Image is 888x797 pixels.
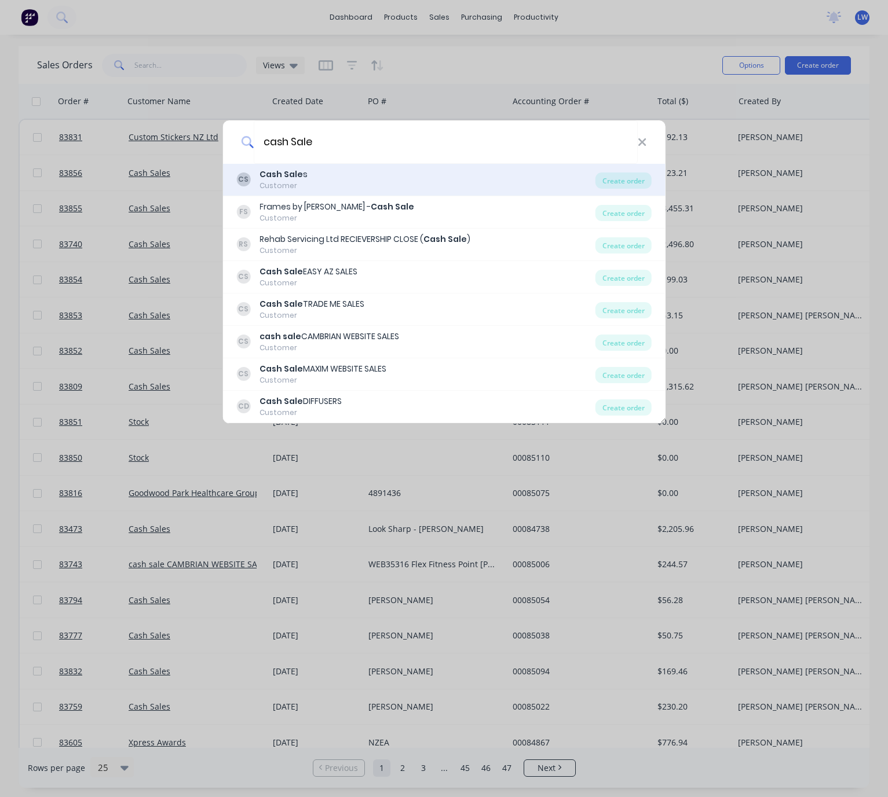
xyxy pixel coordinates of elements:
[236,302,250,316] div: CS
[595,237,652,254] div: Create order
[260,395,303,407] b: Cash Sale
[260,266,303,277] b: Cash Sale
[260,310,364,321] div: Customer
[371,201,414,212] b: Cash Sale
[236,367,250,381] div: CS
[236,335,250,348] div: CS
[260,343,399,353] div: Customer
[236,172,250,186] div: CS
[260,363,386,375] div: MAXIM WEBSITE SALES
[260,407,342,418] div: Customer
[260,168,303,180] b: Cash Sale
[423,233,467,245] b: Cash Sale
[595,205,652,221] div: Create order
[260,213,414,223] div: Customer
[260,363,303,374] b: Cash Sale
[236,237,250,251] div: RS
[260,245,470,256] div: Customer
[260,266,357,278] div: EASY AZ SALES
[236,270,250,284] div: CS
[595,270,652,286] div: Create order
[260,395,342,407] div: DIFFUSERS
[236,205,250,219] div: FS
[595,335,652,351] div: Create order
[260,330,399,343] div: CAMBRIAN WEBSITE SALES
[595,399,652,416] div: Create order
[260,330,301,342] b: cash sale
[260,181,308,191] div: Customer
[260,233,470,245] div: Rehab Servicing Ltd RECIEVERSHIP CLOSE ( )
[254,120,638,164] input: Enter a customer name to create a new order...
[236,399,250,413] div: CD
[260,298,303,310] b: Cash Sale
[260,298,364,310] div: TRADE ME SALES
[260,278,357,288] div: Customer
[595,302,652,318] div: Create order
[595,172,652,189] div: Create order
[260,375,386,385] div: Customer
[595,367,652,383] div: Create order
[260,201,414,213] div: Frames by [PERSON_NAME] -
[260,168,308,181] div: s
